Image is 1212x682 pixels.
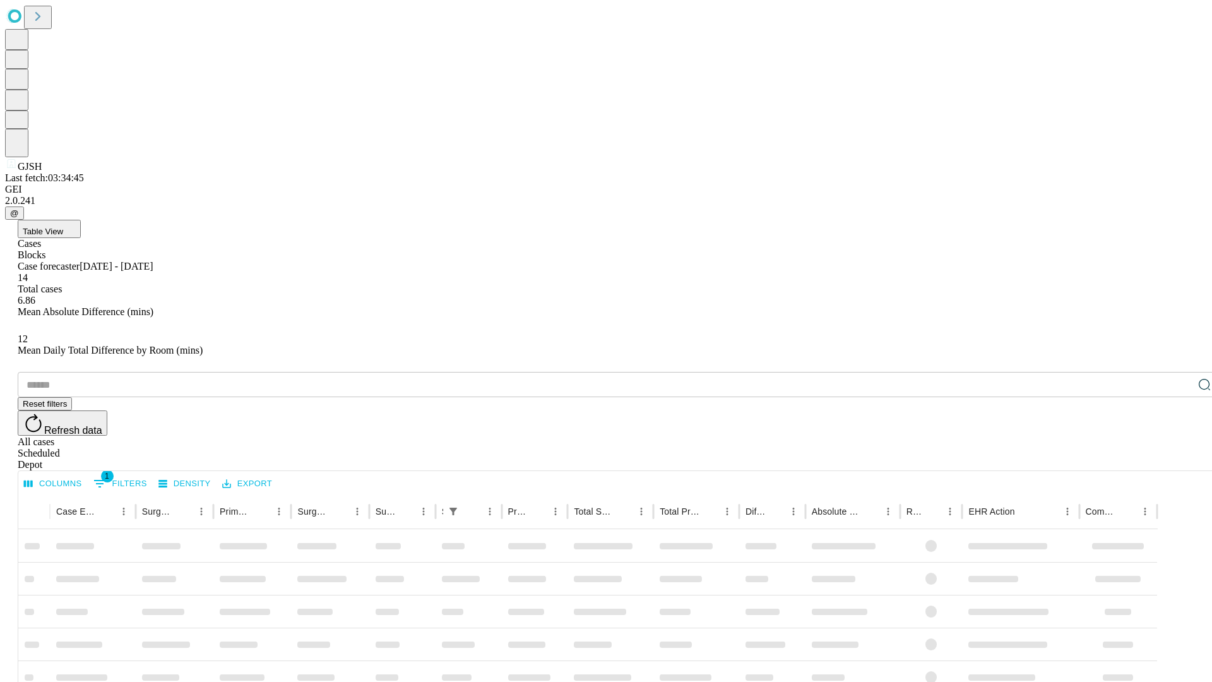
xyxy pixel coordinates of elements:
div: Resolved in EHR [906,506,923,517]
div: Primary Service [220,506,251,517]
button: Menu [547,503,564,520]
span: [DATE] - [DATE] [80,261,153,272]
button: @ [5,206,24,220]
button: Reset filters [18,397,72,410]
button: Menu [633,503,650,520]
div: Predicted In Room Duration [508,506,528,517]
button: Menu [1059,503,1076,520]
button: Export [219,474,275,494]
button: Sort [1119,503,1136,520]
button: Sort [615,503,633,520]
span: Case forecaster [18,261,80,272]
span: 14 [18,272,28,283]
div: Difference [746,506,766,517]
span: Refresh data [44,425,102,436]
button: Sort [463,503,481,520]
span: Total cases [18,284,62,294]
div: Scheduled In Room Duration [442,506,443,517]
button: Menu [193,503,210,520]
div: Total Scheduled Duration [574,506,614,517]
div: Total Predicted Duration [660,506,699,517]
span: Table View [23,227,63,236]
div: Surgeon Name [142,506,174,517]
span: 1 [101,470,114,482]
button: Show filters [90,474,150,494]
span: GJSH [18,161,42,172]
div: Case Epic Id [56,506,96,517]
button: Sort [331,503,348,520]
div: Absolute Difference [812,506,860,517]
div: Comments [1086,506,1117,517]
span: 12 [18,333,28,344]
button: Menu [718,503,736,520]
button: Density [155,474,214,494]
button: Sort [175,503,193,520]
button: Refresh data [18,410,107,436]
div: 1 active filter [444,503,462,520]
button: Sort [252,503,270,520]
button: Select columns [21,474,85,494]
button: Sort [701,503,718,520]
button: Sort [862,503,879,520]
span: Mean Absolute Difference (mins) [18,306,153,317]
span: Reset filters [23,399,67,409]
span: 6.86 [18,295,35,306]
span: @ [10,208,19,218]
button: Sort [97,503,115,520]
div: Surgery Date [376,506,396,517]
span: Mean Daily Total Difference by Room (mins) [18,345,203,356]
div: 2.0.241 [5,195,1207,206]
button: Menu [785,503,802,520]
button: Menu [348,503,366,520]
button: Menu [1136,503,1154,520]
button: Sort [397,503,415,520]
button: Menu [415,503,432,520]
div: Surgery Name [297,506,329,517]
button: Menu [270,503,288,520]
button: Menu [941,503,959,520]
button: Menu [879,503,897,520]
div: GEI [5,184,1207,195]
button: Sort [924,503,941,520]
button: Show filters [444,503,462,520]
span: Last fetch: 03:34:45 [5,172,84,183]
div: EHR Action [968,506,1014,517]
button: Menu [115,503,133,520]
button: Sort [1016,503,1034,520]
button: Sort [767,503,785,520]
button: Sort [529,503,547,520]
button: Menu [481,503,499,520]
button: Table View [18,220,81,238]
